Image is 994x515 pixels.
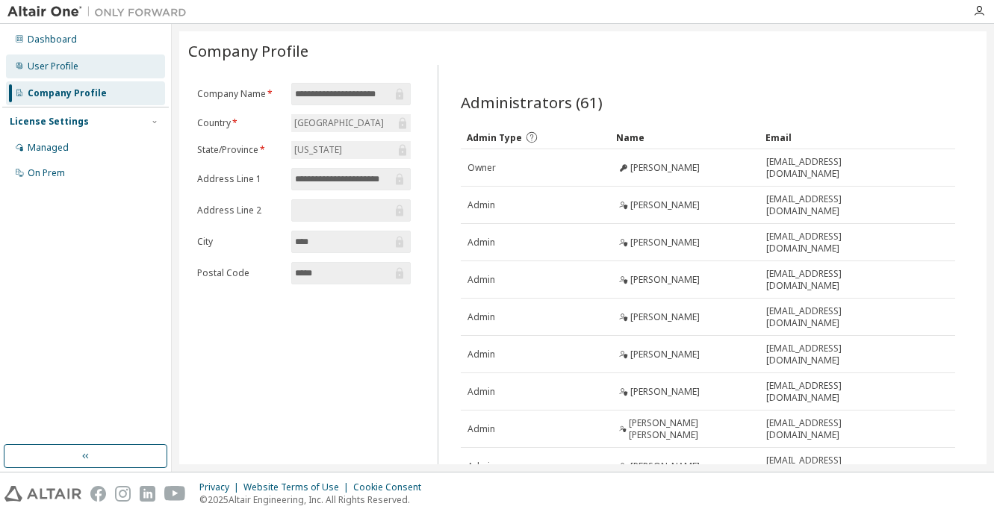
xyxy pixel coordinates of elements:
[197,117,282,129] label: Country
[164,486,186,502] img: youtube.svg
[197,236,282,248] label: City
[468,423,495,435] span: Admin
[292,115,386,131] div: [GEOGRAPHIC_DATA]
[766,380,907,404] span: [EMAIL_ADDRESS][DOMAIN_NAME]
[766,455,907,478] span: [EMAIL_ADDRESS][DOMAIN_NAME]
[90,486,106,502] img: facebook.svg
[28,60,78,72] div: User Profile
[630,237,700,249] span: [PERSON_NAME]
[28,167,65,179] div: On Prem
[292,142,344,158] div: [US_STATE]
[468,461,495,472] span: Admin
[197,173,282,185] label: Address Line 1
[468,237,495,249] span: Admin
[197,88,282,100] label: Company Name
[766,193,907,217] span: [EMAIL_ADDRESS][DOMAIN_NAME]
[766,156,907,180] span: [EMAIL_ADDRESS][DOMAIN_NAME]
[28,87,107,99] div: Company Profile
[461,92,603,113] span: Administrators (61)
[630,349,700,360] span: [PERSON_NAME]
[766,268,907,292] span: [EMAIL_ADDRESS][DOMAIN_NAME]
[766,417,907,441] span: [EMAIL_ADDRESS][DOMAIN_NAME]
[10,116,89,128] div: License Settings
[616,125,754,149] div: Name
[468,386,495,398] span: Admin
[28,142,69,154] div: Managed
[7,4,194,19] img: Altair One
[630,274,700,286] span: [PERSON_NAME]
[243,481,353,493] div: Website Terms of Use
[291,141,411,159] div: [US_STATE]
[197,205,282,216] label: Address Line 2
[630,311,700,323] span: [PERSON_NAME]
[630,199,700,211] span: [PERSON_NAME]
[467,131,522,144] span: Admin Type
[140,486,155,502] img: linkedin.svg
[766,343,907,366] span: [EMAIL_ADDRESS][DOMAIN_NAME]
[468,311,495,323] span: Admin
[468,274,495,286] span: Admin
[766,231,907,255] span: [EMAIL_ADDRESS][DOMAIN_NAME]
[630,386,700,398] span: [PERSON_NAME]
[4,486,81,502] img: altair_logo.svg
[468,199,495,211] span: Admin
[199,493,430,506] p: © 2025 Altair Engineering, Inc. All Rights Reserved.
[629,417,753,441] span: [PERSON_NAME] [PERSON_NAME]
[291,114,411,132] div: [GEOGRAPHIC_DATA]
[115,486,131,502] img: instagram.svg
[199,481,243,493] div: Privacy
[197,267,282,279] label: Postal Code
[468,162,496,174] span: Owner
[765,125,908,149] div: Email
[353,481,430,493] div: Cookie Consent
[468,349,495,360] span: Admin
[630,461,700,472] span: [PERSON_NAME]
[766,305,907,329] span: [EMAIL_ADDRESS][DOMAIN_NAME]
[630,162,700,174] span: [PERSON_NAME]
[197,144,282,156] label: State/Province
[188,40,308,61] span: Company Profile
[28,34,77,46] div: Dashboard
